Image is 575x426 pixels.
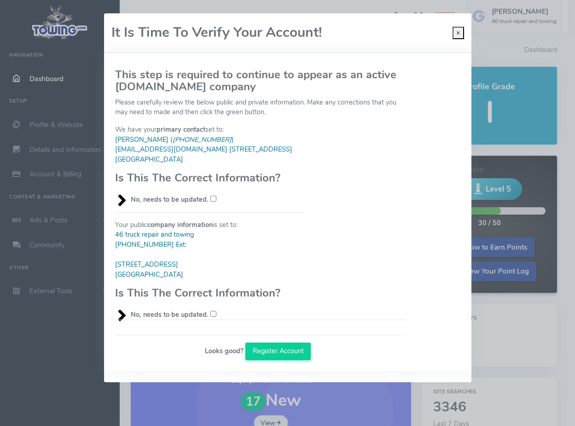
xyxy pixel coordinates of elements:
[131,310,209,319] b: No, needs to be updated.
[157,125,205,134] b: primary contact
[210,196,216,202] input: No, needs to be updated.
[115,287,302,299] h3: Is This The Correct Information?
[115,172,302,184] h3: Is This The Correct Information?
[210,311,216,317] input: No, needs to be updated.
[115,69,401,93] h3: This step is required to continue to appear as an active [DOMAIN_NAME] company
[115,98,401,117] p: Please carefully review the below public and private information. Make any corrections that you m...
[205,346,244,356] b: Looks good?
[115,230,302,280] blockquote: 46 truck repair and towing [PHONE_NUMBER] Ext: [STREET_ADDRESS] [GEOGRAPHIC_DATA]
[110,125,308,204] div: We have your set to:
[111,25,322,41] h2: It Is Time To Verify Your Account!
[456,28,460,37] span: ×
[453,27,464,40] button: Close
[110,205,308,320] div: Your public is set to:
[131,195,209,204] b: No, needs to be updated.
[115,135,302,165] blockquote: [PERSON_NAME] ( ) [EMAIL_ADDRESS][DOMAIN_NAME] [STREET_ADDRESS] [GEOGRAPHIC_DATA]
[173,135,232,144] em: [PHONE_NUMBER]
[245,343,311,360] button: Register Account
[147,220,213,229] b: company information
